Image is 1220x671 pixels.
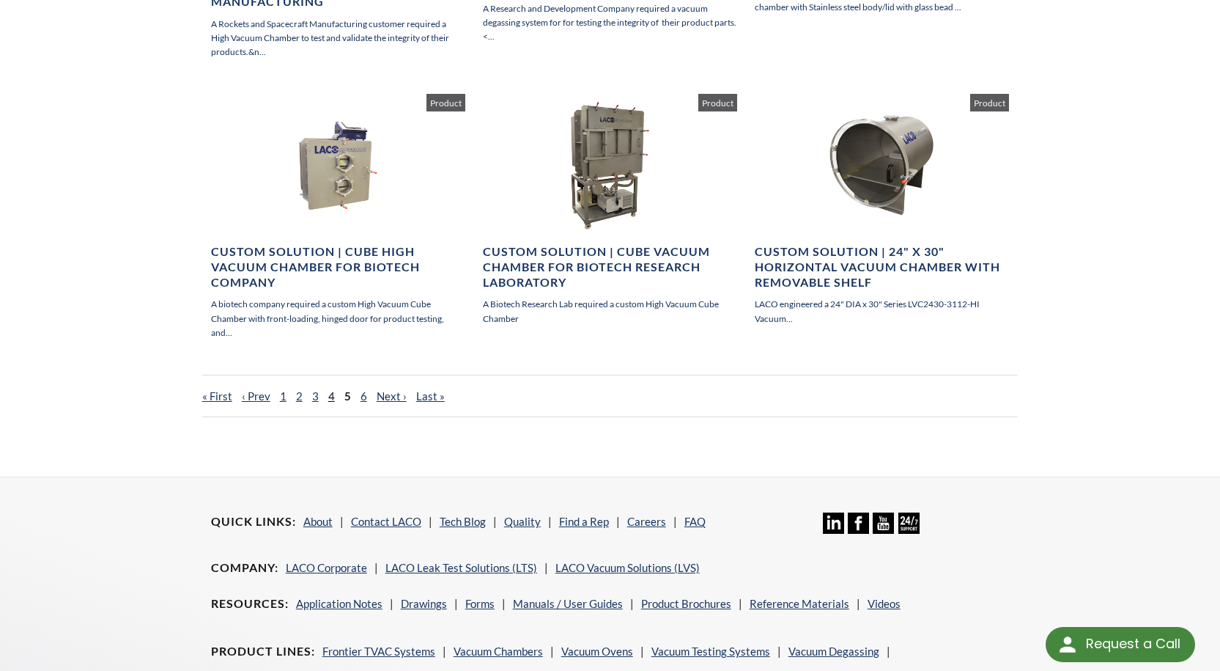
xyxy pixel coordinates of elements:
[211,297,465,340] p: A biotech company required a custom High Vacuum Cube Chamber with front-loading, hinged door for ...
[351,515,421,528] a: Contact LACO
[504,515,541,528] a: Quality
[698,94,737,111] span: Product
[684,515,706,528] a: FAQ
[211,17,465,59] p: A Rockets and Spacecraft Manufacturing customer required a High Vacuum Chamber to test and valida...
[242,389,270,403] a: ‹ Prev
[202,389,232,403] a: « First
[328,389,335,403] a: 4
[296,389,303,403] a: 2
[440,515,486,528] a: Tech Blog
[555,561,700,574] a: LACO Vacuum Solutions (LVS)
[483,244,737,290] h4: Custom Solution | Cube Vacuum Chamber for Biotech Research Laboratory
[483,94,737,326] a: Custom Solution | Cube Vacuum Chamber for Biotech Research Laboratory A Biotech Research Lab requ...
[898,513,920,534] img: 24/7 Support Icon
[211,514,296,529] h4: Quick Links
[1046,627,1195,662] div: Request a Call
[211,560,278,576] h4: Company
[303,515,333,528] a: About
[788,645,879,658] a: Vacuum Degassing
[513,597,623,610] a: Manuals / User Guides
[868,597,901,610] a: Videos
[211,596,289,612] h4: Resources
[211,644,315,659] h4: Product Lines
[641,597,731,610] a: Product Brochures
[211,94,465,340] a: Custom Solution | Cube High Vacuum Chamber for Biotech Company A biotech company required a custo...
[280,389,286,403] a: 1
[465,597,495,610] a: Forms
[755,244,1009,290] h4: Custom Solution | 24" X 30" Horizontal Vacuum Chamber with Removable Shelf
[750,597,849,610] a: Reference Materials
[483,1,737,44] p: A Research and Development Company required a vacuum degassing system for for testing the integri...
[561,645,633,658] a: Vacuum Ovens
[211,244,465,290] h4: Custom Solution | Cube High Vacuum Chamber for Biotech Company
[322,645,435,658] a: Frontier TVAC Systems
[755,297,1009,325] p: LACO engineered a 24" DIA x 30" Series LVC2430-3112-HI Vacuum...
[377,389,407,403] a: Next ›
[970,94,1009,111] span: Product
[454,645,543,658] a: Vacuum Chambers
[401,597,447,610] a: Drawings
[426,94,465,111] span: Product
[312,389,319,403] a: 3
[651,645,770,658] a: Vacuum Testing Systems
[296,597,382,610] a: Application Notes
[559,515,609,528] a: Find a Rep
[1056,633,1079,656] img: round button
[416,389,445,403] a: Last »
[1086,627,1180,661] div: Request a Call
[627,515,666,528] a: Careers
[361,389,367,403] a: 6
[385,561,537,574] a: LACO Leak Test Solutions (LTS)
[344,389,351,403] span: 5
[483,297,737,325] p: A Biotech Research Lab required a custom High Vacuum Cube Chamber
[202,375,1018,417] nav: pager
[755,94,1009,326] a: Custom Solution | 24" X 30" Horizontal Vacuum Chamber with Removable Shelf LACO engineered a 24" ...
[898,523,920,536] a: 24/7 Support
[286,561,367,574] a: LACO Corporate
